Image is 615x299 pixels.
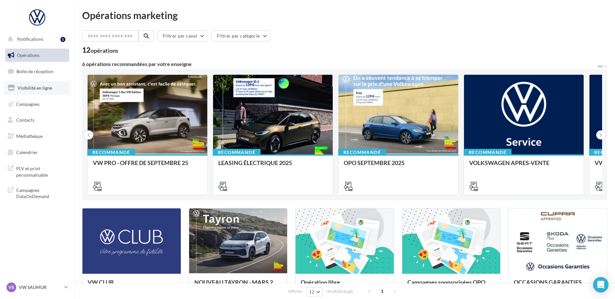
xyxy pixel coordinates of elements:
span: Campagnes DataOnDemand [16,186,67,200]
span: Notifications [17,36,43,42]
div: Opération libre [301,279,389,292]
div: 1 [60,37,65,42]
a: PLV et print personnalisable [4,161,70,181]
div: Open Intercom Messenger [593,277,609,293]
span: résultats/page [326,288,353,294]
div: OPO SEPTEMBRE 2025 [344,160,453,172]
div: OCCASIONS GARANTIES [514,279,602,292]
a: Visibilité en ligne [4,81,70,95]
div: Recommandé [464,149,512,156]
div: Opérations marketing [82,10,607,20]
span: 12 [309,289,315,294]
div: VW PRO - OFFRE DE SEPTEMBRE 25 [93,160,202,172]
div: Recommandé [338,149,386,156]
span: VS [8,284,14,291]
div: 6 opérations recommandées par votre enseigne [82,61,597,67]
div: VOLKSWAGEN APRES-VENTE [469,160,578,172]
a: Boîte de réception [4,64,70,78]
span: Médiathèque [16,133,43,139]
button: 12 [306,287,323,296]
button: Filtrer par canal [157,30,208,41]
button: Notifications 1 [4,32,68,46]
a: Campagnes DataOnDemand [4,183,70,202]
span: Calendrier [16,149,38,155]
div: NOUVEAU TAYRON - MARS 2025 [194,279,282,292]
span: Afficher [288,288,303,294]
span: Campagnes [16,101,39,106]
div: 12 [82,47,118,54]
div: VW CLUB [88,279,176,292]
button: Filtrer par catégorie [211,30,270,41]
div: opérations [91,48,118,53]
a: VS VW SAUMUR [5,281,69,293]
span: Boîte de réception [16,69,53,74]
div: Recommandé [87,149,135,156]
span: Visibilité en ligne [17,85,52,91]
div: Campagnes sponsorisées OPO [407,279,495,292]
span: Contacts [16,117,34,123]
a: Opérations [4,49,70,62]
a: Campagnes [4,97,70,111]
span: Opérations [17,52,39,58]
div: Recommandé [213,149,261,156]
div: LEASING ÉLECTRIQUE 2025 [218,160,328,172]
span: PLV et print personnalisable [16,164,67,178]
a: Contacts [4,113,70,127]
a: Médiathèque [4,129,70,143]
p: VW SAUMUR [19,284,62,291]
span: 1 [377,286,387,296]
a: Calendrier [4,146,70,159]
